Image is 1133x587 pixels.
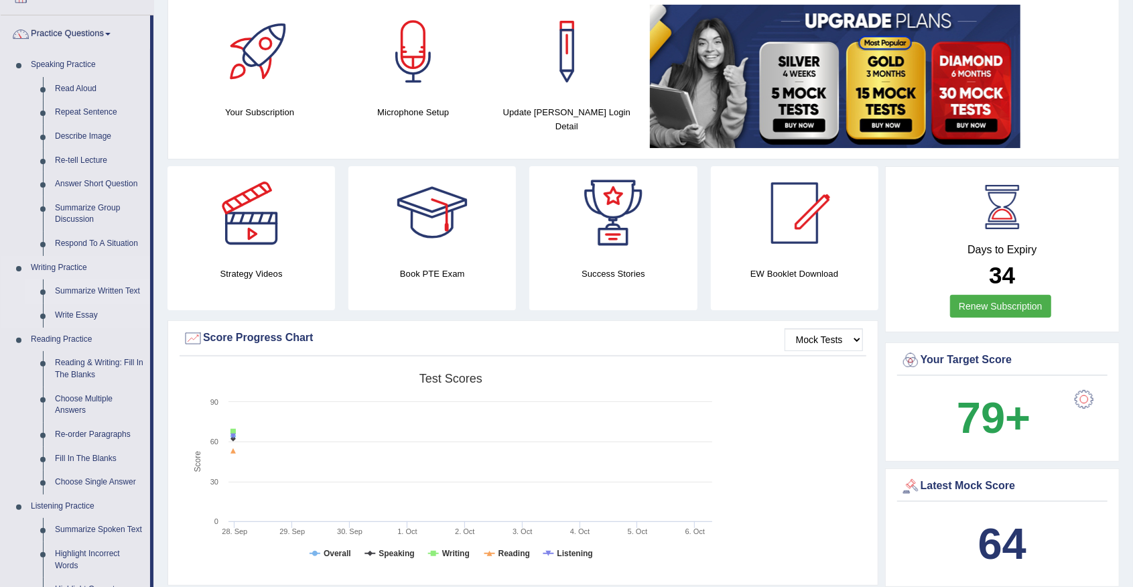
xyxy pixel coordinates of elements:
[685,527,705,535] tspan: 6. Oct
[190,105,330,119] h4: Your Subscription
[210,398,218,406] text: 90
[324,549,351,558] tspan: Overall
[419,372,482,385] tspan: Test scores
[901,476,1104,497] div: Latest Mock Score
[650,5,1020,148] img: small5.jpg
[570,527,590,535] tspan: 4. Oct
[628,527,647,535] tspan: 5. Oct
[222,527,247,535] tspan: 28. Sep
[950,295,1051,318] a: Renew Subscription
[397,527,417,535] tspan: 1. Oct
[498,549,530,558] tspan: Reading
[442,549,470,558] tspan: Writing
[348,267,516,281] h4: Book PTE Exam
[25,256,150,280] a: Writing Practice
[49,518,150,542] a: Summarize Spoken Text
[978,519,1026,568] b: 64
[25,53,150,77] a: Speaking Practice
[193,451,202,472] tspan: Score
[343,105,483,119] h4: Microphone Setup
[1,15,150,49] a: Practice Questions
[49,351,150,387] a: Reading & Writing: Fill In The Blanks
[49,542,150,578] a: Highlight Incorrect Words
[455,527,474,535] tspan: 2. Oct
[49,304,150,328] a: Write Essay
[210,438,218,446] text: 60
[49,196,150,232] a: Summarize Group Discussion
[49,125,150,149] a: Describe Image
[337,527,362,535] tspan: 30. Sep
[49,470,150,495] a: Choose Single Answer
[49,172,150,196] a: Answer Short Question
[279,527,305,535] tspan: 29. Sep
[49,387,150,423] a: Choose Multiple Answers
[379,549,414,558] tspan: Speaking
[49,447,150,471] a: Fill In The Blanks
[957,393,1030,442] b: 79+
[901,244,1104,256] h4: Days to Expiry
[496,105,637,133] h4: Update [PERSON_NAME] Login Detail
[711,267,878,281] h4: EW Booklet Download
[49,77,150,101] a: Read Aloud
[25,328,150,352] a: Reading Practice
[25,495,150,519] a: Listening Practice
[49,149,150,173] a: Re-tell Lecture
[49,423,150,447] a: Re-order Paragraphs
[183,328,863,348] div: Score Progress Chart
[168,267,335,281] h4: Strategy Videos
[557,549,593,558] tspan: Listening
[989,262,1015,288] b: 34
[214,517,218,525] text: 0
[529,267,697,281] h4: Success Stories
[901,350,1104,371] div: Your Target Score
[49,101,150,125] a: Repeat Sentence
[513,527,532,535] tspan: 3. Oct
[49,279,150,304] a: Summarize Written Text
[49,232,150,256] a: Respond To A Situation
[210,478,218,486] text: 30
